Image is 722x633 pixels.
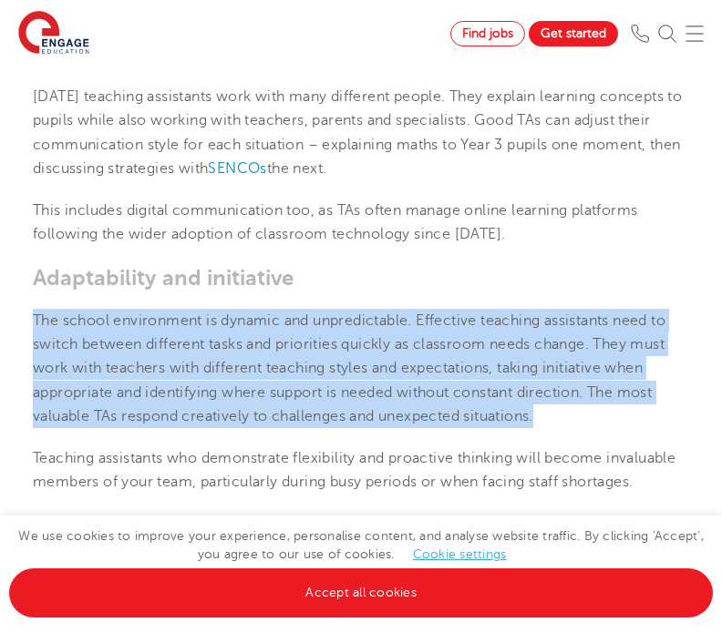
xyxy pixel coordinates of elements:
[686,25,704,43] img: Mobile Menu
[33,88,682,177] span: [DATE] teaching assistants work with many different people. They explain learning concepts to pup...
[631,25,649,43] img: Phone
[450,21,525,46] a: Find jobs
[529,21,618,46] a: Get started
[9,529,713,599] span: We use cookies to improve your experience, personalise content, and analyse website traffic. By c...
[33,513,523,538] span: Classroom management and behaviour support
[33,450,676,490] span: Teaching assistants who demonstrate flexibility and proactive thinking will become invaluable mem...
[33,265,294,291] span: Adaptability and initiative
[9,568,713,618] a: Accept all cookies
[413,547,507,561] a: Cookie settings
[33,312,665,424] span: The school environment is dynamic and unpredictable. Effective teaching assistants need to switch...
[33,202,637,242] span: This includes digital communication too, as TAs often manage online learning platforms following ...
[267,160,327,177] span: the next.
[462,26,513,40] span: Find jobs
[18,11,89,56] img: Engage Education
[658,25,676,43] img: Search
[208,160,266,177] a: SENCOs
